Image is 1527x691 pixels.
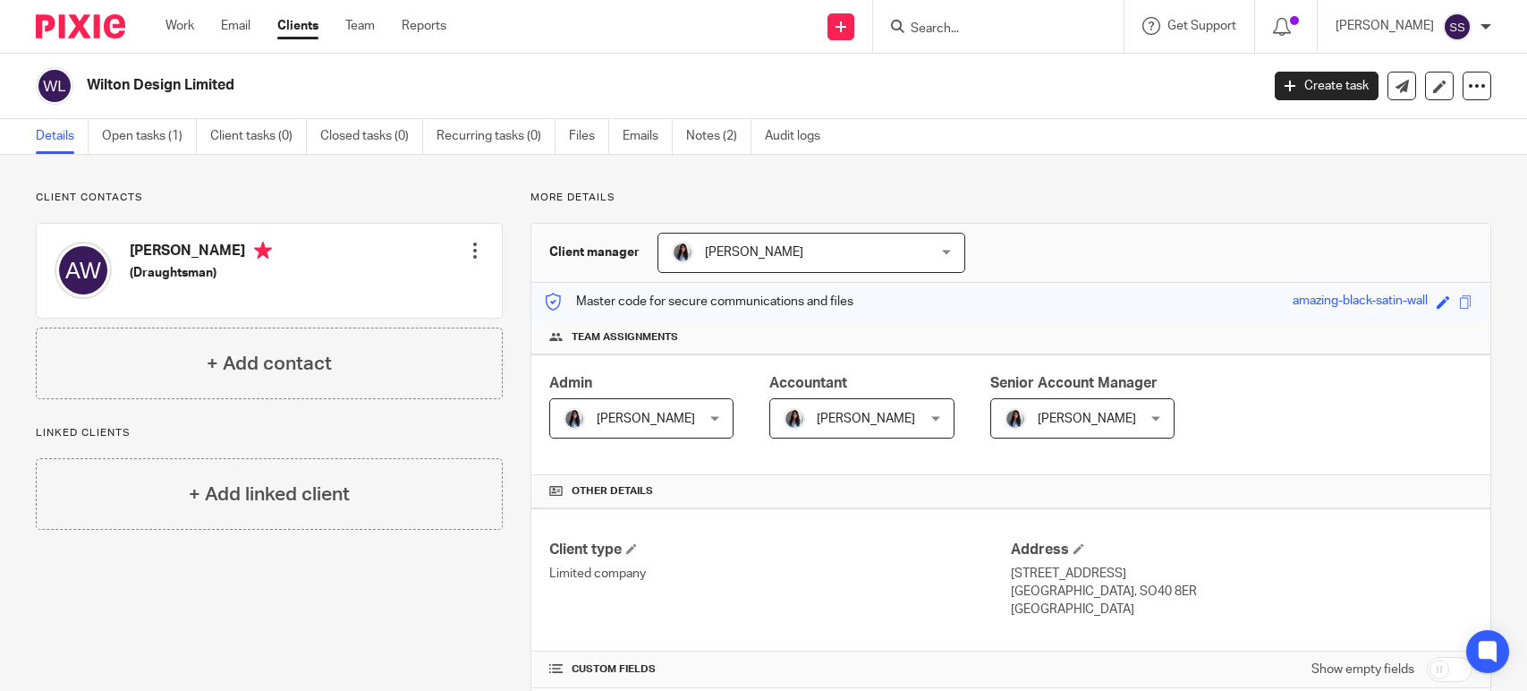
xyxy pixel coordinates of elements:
[210,119,307,154] a: Client tasks (0)
[549,662,1011,677] h4: CUSTOM FIELDS
[55,242,112,299] img: svg%3E
[572,484,653,499] span: Other details
[1011,601,1472,618] p: [GEOGRAPHIC_DATA]
[36,14,125,38] img: Pixie
[686,119,751,154] a: Notes (2)
[564,408,585,430] img: 1653117891607.jpg
[909,21,1070,38] input: Search
[784,408,805,430] img: 1653117891607.jpg
[817,413,915,425] span: [PERSON_NAME]
[1011,583,1472,601] p: [GEOGRAPHIC_DATA], SO40 8ER
[221,17,250,35] a: Email
[549,565,1011,583] p: Limited company
[1011,565,1472,583] p: [STREET_ADDRESS]
[705,246,803,259] span: [PERSON_NAME]
[36,426,503,440] p: Linked clients
[1038,413,1136,425] span: [PERSON_NAME]
[1293,292,1428,312] div: amazing-black-satin-wall
[36,119,89,154] a: Details
[569,119,609,154] a: Files
[769,376,847,390] span: Accountant
[1167,20,1236,32] span: Get Support
[549,376,592,390] span: Admin
[345,17,375,35] a: Team
[402,17,446,35] a: Reports
[320,119,423,154] a: Closed tasks (0)
[165,17,194,35] a: Work
[437,119,556,154] a: Recurring tasks (0)
[1443,13,1472,41] img: svg%3E
[549,243,640,261] h3: Client manager
[189,481,350,508] h4: + Add linked client
[207,350,332,378] h4: + Add contact
[530,191,1491,205] p: More details
[597,413,695,425] span: [PERSON_NAME]
[1275,72,1379,100] a: Create task
[130,242,272,264] h4: [PERSON_NAME]
[1011,541,1472,559] h4: Address
[36,191,503,205] p: Client contacts
[572,330,678,345] span: Team assignments
[990,376,1158,390] span: Senior Account Manager
[1336,17,1434,35] p: [PERSON_NAME]
[1005,408,1026,430] img: 1653117891607.jpg
[549,541,1011,559] h4: Client type
[765,119,834,154] a: Audit logs
[36,67,73,105] img: svg%3E
[102,119,197,154] a: Open tasks (1)
[545,293,853,311] p: Master code for secure communications and files
[130,264,272,282] h5: (Draughtsman)
[277,17,318,35] a: Clients
[1311,661,1414,678] label: Show empty fields
[254,242,272,260] i: Primary
[623,119,673,154] a: Emails
[87,76,1015,95] h2: Wilton Design Limited
[672,242,693,263] img: 1653117891607.jpg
